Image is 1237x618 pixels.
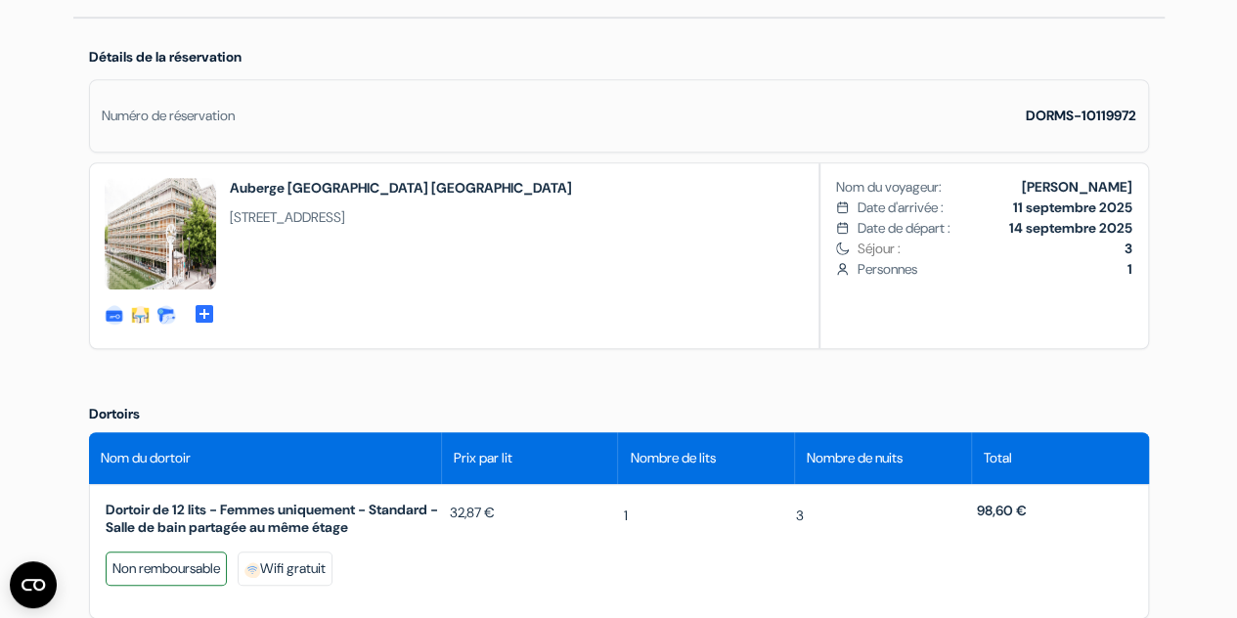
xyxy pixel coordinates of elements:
span: Nom du dortoir [101,448,191,468]
span: Nom du voyageur: [836,177,942,198]
span: [STREET_ADDRESS] [230,207,572,228]
span: Nombre de lits [630,448,715,468]
span: Total [984,448,1012,468]
span: Détails de la réservation [89,48,242,66]
span: 1 [623,506,627,526]
button: Ouvrir le widget CMP [10,561,57,608]
b: 14 septembre 2025 [1009,219,1132,237]
b: [PERSON_NAME] [1022,178,1132,196]
a: add_box [192,301,215,322]
span: Personnes [857,259,1131,280]
div: Numéro de réservation [102,106,235,126]
span: 32,87 € [450,503,495,523]
span: Date d'arrivée : [857,198,943,218]
b: 1 [1127,260,1132,278]
span: 3 [796,506,804,526]
span: 98,60 € [977,502,1027,519]
img: hostel_view_8081714993459894334.jpg [105,178,216,289]
strong: DORMS-10119972 [1026,107,1136,124]
div: Non remboursable [106,552,227,586]
span: Dortoirs [89,405,140,422]
img: freeWifi.svg [244,562,260,578]
span: Dortoir de 12 lits - Femmes uniquement - Standard - Salle de bain partagée au même étage [106,501,443,536]
h2: Auberge [GEOGRAPHIC_DATA] [GEOGRAPHIC_DATA] [230,178,572,198]
b: 3 [1125,240,1132,257]
span: add_box [192,302,215,322]
div: Wifi gratuit [238,552,332,586]
span: Prix par lit [454,448,512,468]
span: Nombre de nuits [807,448,903,468]
span: Date de départ : [857,218,950,239]
span: Séjour : [857,239,1131,259]
b: 11 septembre 2025 [1013,199,1132,216]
